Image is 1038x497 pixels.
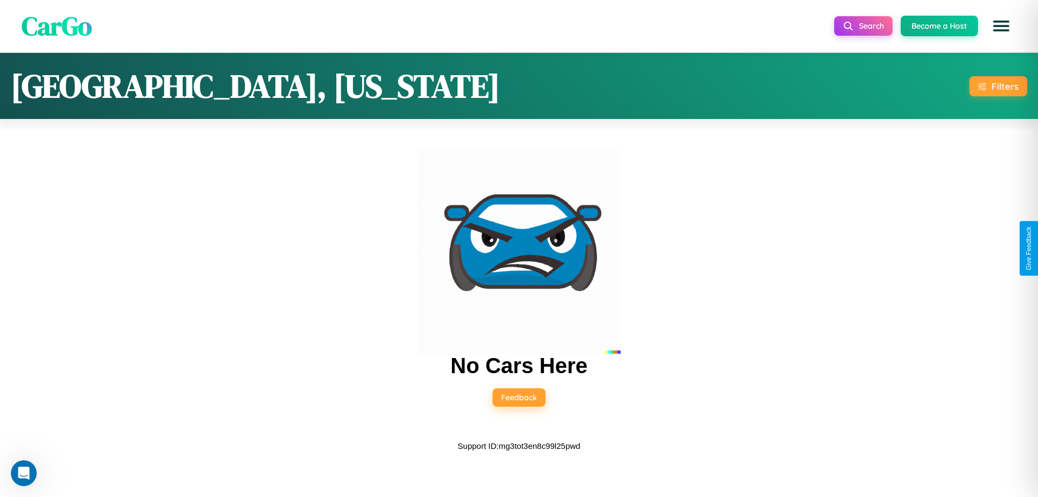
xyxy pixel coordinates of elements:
h1: [GEOGRAPHIC_DATA], [US_STATE] [11,64,500,108]
button: Open menu [986,11,1016,41]
img: car [417,150,621,354]
div: Filters [992,81,1019,92]
button: Filters [969,76,1027,96]
span: CarGo [22,8,92,44]
h2: No Cars Here [450,354,587,378]
button: Search [834,16,893,36]
button: Feedback [493,388,545,407]
iframe: Intercom live chat [11,460,37,486]
button: Become a Host [901,16,978,36]
span: Search [859,21,884,31]
div: Give Feedback [1025,227,1033,270]
p: Support ID: mg3tot3en8c99l25pwd [458,439,581,453]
